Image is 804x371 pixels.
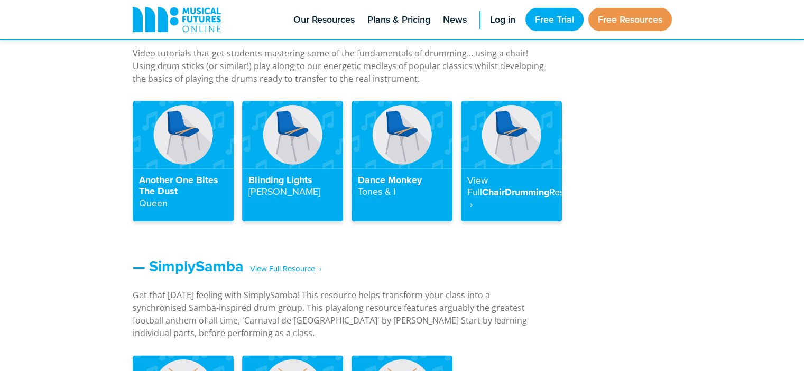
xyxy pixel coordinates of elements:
a: — SimplySamba‎ ‎ ‎ View Full Resource‎‏‏‎ ‎ › [133,255,321,277]
strong: Resource ‎ › [467,185,588,211]
strong: [PERSON_NAME] [248,185,320,198]
h4: Blinding Lights [248,175,337,198]
span: Our Resources [293,13,355,27]
a: Another One Bites The DustQueen [133,101,234,221]
a: Dance MonkeyTones & I [352,101,452,221]
a: Free Trial [525,8,584,31]
span: News [443,13,467,27]
strong: Queen [139,196,168,210]
strong: Tones & I [358,185,395,198]
a: Blinding Lights[PERSON_NAME] [242,101,343,221]
p: Video tutorials that get students mastering some of the fundamentals of drumming… using a chair! ... [133,47,545,85]
h4: ChairDrumming [467,175,556,211]
h4: Another One Bites The Dust [139,175,227,210]
span: ‎ ‎ ‎ View Full Resource‎‏‏‎ ‎ › [244,260,321,278]
p: Get that [DATE] feeling with SimplySamba! This resource helps transform your class into a synchro... [133,289,545,339]
a: View FullChairDrummingResource ‎ › [461,101,562,221]
a: Free Resources [588,8,672,31]
h4: Dance Monkey [358,175,446,198]
span: Log in [490,13,515,27]
span: Plans & Pricing [367,13,430,27]
strong: View Full [467,174,488,199]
